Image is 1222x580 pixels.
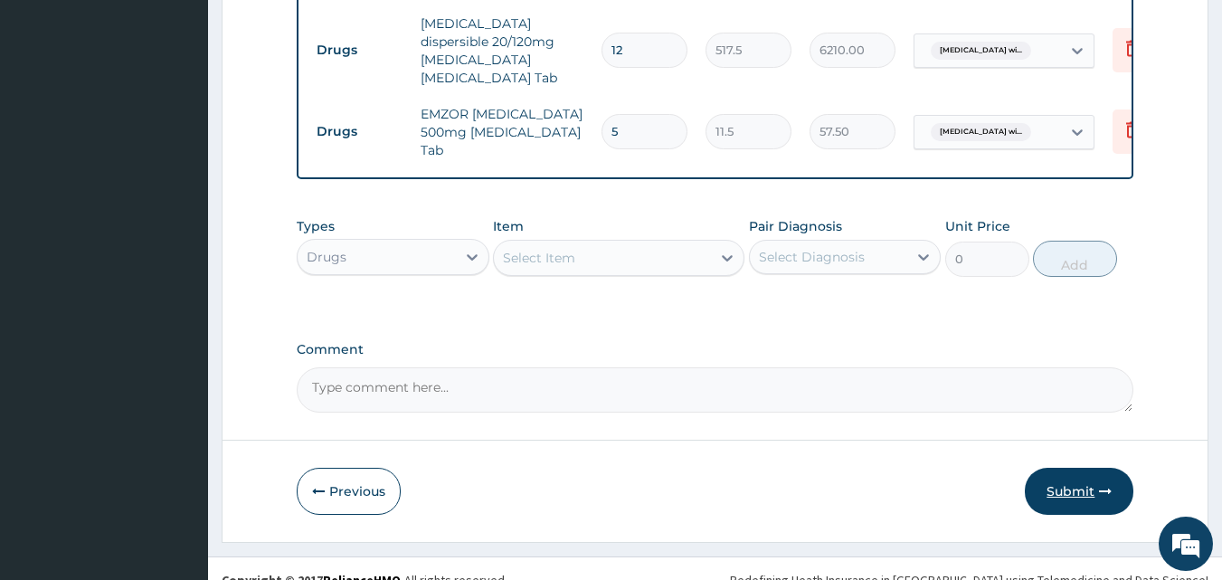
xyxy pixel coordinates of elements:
label: Comment [297,342,1134,357]
label: Unit Price [945,217,1010,235]
span: [MEDICAL_DATA] wi... [931,42,1031,60]
label: Types [297,219,335,234]
label: Item [493,217,524,235]
td: EMZOR [MEDICAL_DATA] 500mg [MEDICAL_DATA] Tab [412,96,592,168]
div: Drugs [307,248,346,266]
div: Minimize live chat window [297,9,340,52]
textarea: Type your message and hit 'Enter' [9,387,345,451]
label: Pair Diagnosis [749,217,842,235]
div: Chat with us now [94,101,304,125]
span: We're online! [105,175,250,357]
button: Add [1033,241,1117,277]
td: Drugs [308,33,412,67]
div: Select Diagnosis [759,248,865,266]
td: Drugs [308,115,412,148]
button: Previous [297,468,401,515]
div: Select Item [503,249,575,267]
button: Submit [1025,468,1133,515]
span: [MEDICAL_DATA] wi... [931,123,1031,141]
td: [MEDICAL_DATA] dispersible 20/120mg [MEDICAL_DATA] [MEDICAL_DATA] Tab [412,5,592,96]
img: d_794563401_company_1708531726252_794563401 [33,90,73,136]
